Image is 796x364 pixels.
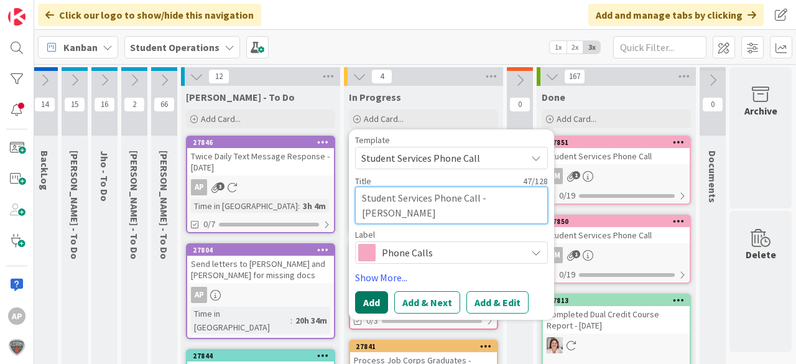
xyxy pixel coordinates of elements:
[547,168,563,184] div: ZM
[548,217,690,226] div: 27850
[193,138,334,147] div: 27846
[543,227,690,243] div: Student Services Phone Call
[547,337,563,353] img: EW
[356,342,497,351] div: 27841
[542,136,691,205] a: 27851Student Services Phone CallZM0/19
[543,295,690,306] div: 27813
[559,189,575,202] span: 0/19
[361,150,517,166] span: Student Services Phone Call
[191,307,290,334] div: Time in [GEOGRAPHIC_DATA]
[355,136,390,144] span: Template
[509,97,530,112] span: 0
[63,40,98,55] span: Kanban
[567,41,583,54] span: 2x
[298,199,300,213] span: :
[201,113,241,124] span: Add Card...
[98,151,111,202] span: Jho - To Do
[68,151,81,259] span: Emilie - To Do
[543,168,690,184] div: ZM
[187,287,334,303] div: AP
[193,352,334,360] div: 27844
[187,350,334,362] div: 27844
[355,175,371,187] label: Title
[191,179,207,195] div: AP
[466,291,529,314] button: Add & Edit
[746,247,776,262] div: Delete
[355,187,548,224] textarea: Student Services Phone Call - [PERSON_NAME]
[39,151,51,190] span: BackLog
[572,250,580,258] span: 1
[290,314,292,327] span: :
[94,97,115,112] span: 16
[191,287,207,303] div: AP
[542,215,691,284] a: 27850Student Services Phone CallZM0/19
[394,291,460,314] button: Add & Next
[186,136,335,233] a: 27846Twice Daily Text Message Response - [DATE]APTime in [GEOGRAPHIC_DATA]:3h 4m0/7
[355,270,548,285] a: Show More...
[355,230,375,239] span: Label
[572,171,580,179] span: 1
[559,268,575,281] span: 0/19
[187,245,334,283] div: 27804Send letters to [PERSON_NAME] and [PERSON_NAME] for missing docs
[187,148,334,175] div: Twice Daily Text Message Response - [DATE]
[550,41,567,54] span: 1x
[543,137,690,148] div: 27851
[187,137,334,148] div: 27846
[366,314,378,327] span: 0/3
[193,246,334,254] div: 27804
[706,151,719,203] span: Documents
[371,69,392,84] span: 4
[124,97,145,112] span: 2
[588,4,764,26] div: Add and manage tabs by clicking
[203,218,215,231] span: 0/7
[382,244,520,261] span: Phone Calls
[208,69,229,84] span: 12
[744,103,777,118] div: Archive
[375,175,548,187] div: 47 / 128
[130,41,220,54] b: Student Operations
[191,199,298,213] div: Time in [GEOGRAPHIC_DATA]
[34,97,55,112] span: 14
[543,295,690,334] div: 27813Completed Dual Credit Course Report - [DATE]
[300,199,329,213] div: 3h 4m
[187,256,334,283] div: Send letters to [PERSON_NAME] and [PERSON_NAME] for missing docs
[702,97,723,112] span: 0
[543,247,690,263] div: ZM
[216,182,224,190] span: 3
[557,113,596,124] span: Add Card...
[613,36,706,58] input: Quick Filter...
[543,216,690,227] div: 27850
[64,97,85,112] span: 15
[564,69,585,84] span: 167
[187,179,334,195] div: AP
[186,243,335,339] a: 27804Send letters to [PERSON_NAME] and [PERSON_NAME] for missing docsAPTime in [GEOGRAPHIC_DATA]:...
[8,307,25,325] div: AP
[543,306,690,334] div: Completed Dual Credit Course Report - [DATE]
[542,91,565,103] span: Done
[158,151,170,259] span: Eric - To Do
[350,341,497,352] div: 27841
[547,247,563,263] div: ZM
[187,245,334,256] div: 27804
[292,314,330,327] div: 20h 34m
[187,137,334,175] div: 27846Twice Daily Text Message Response - [DATE]
[543,216,690,243] div: 27850Student Services Phone Call
[355,291,388,314] button: Add
[186,91,295,103] span: Amanda - To Do
[583,41,600,54] span: 3x
[543,148,690,164] div: Student Services Phone Call
[8,338,25,356] img: avatar
[548,138,690,147] div: 27851
[349,91,401,103] span: In Progress
[548,296,690,305] div: 27813
[364,113,404,124] span: Add Card...
[8,8,25,26] img: Visit kanbanzone.com
[154,97,175,112] span: 66
[128,151,141,259] span: Zaida - To Do
[543,137,690,164] div: 27851Student Services Phone Call
[543,337,690,353] div: EW
[38,4,261,26] div: Click our logo to show/hide this navigation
